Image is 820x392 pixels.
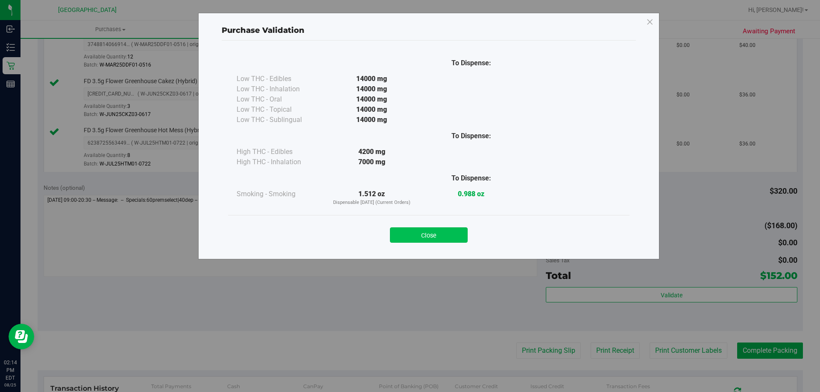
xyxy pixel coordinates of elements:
div: To Dispense: [422,58,521,68]
div: To Dispense: [422,173,521,183]
div: To Dispense: [422,131,521,141]
span: Purchase Validation [222,26,305,35]
button: Close [390,227,468,243]
div: 14000 mg [322,105,422,115]
div: Low THC - Inhalation [237,84,322,94]
div: 14000 mg [322,115,422,125]
div: Low THC - Edibles [237,74,322,84]
div: 14000 mg [322,84,422,94]
div: Low THC - Sublingual [237,115,322,125]
div: Smoking - Smoking [237,189,322,199]
div: 1.512 oz [322,189,422,206]
div: 4200 mg [322,147,422,157]
div: Low THC - Oral [237,94,322,105]
strong: 0.988 oz [458,190,484,198]
p: Dispensable [DATE] (Current Orders) [322,199,422,206]
div: 14000 mg [322,74,422,84]
div: High THC - Edibles [237,147,322,157]
div: High THC - Inhalation [237,157,322,167]
iframe: Resource center [9,324,34,349]
div: 14000 mg [322,94,422,105]
div: 7000 mg [322,157,422,167]
div: Low THC - Topical [237,105,322,115]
